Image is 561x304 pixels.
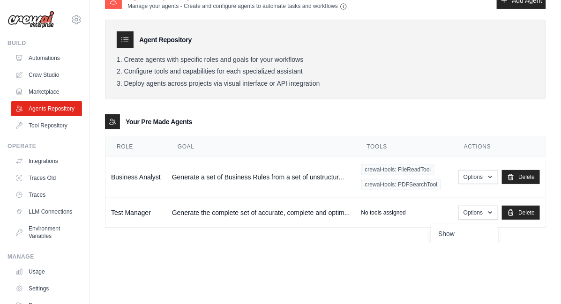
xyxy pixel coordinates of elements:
[11,118,82,133] a: Tool Repository
[361,209,406,216] p: No tools assigned
[166,198,356,228] td: Generate the complete set of accurate, complete and optim...
[139,35,192,44] h3: Agent Repository
[11,221,82,244] a: Environment Variables
[361,179,441,190] span: crewai-tools: PDFSearchTool
[356,137,453,156] th: Tools
[11,154,82,169] a: Integrations
[7,11,54,29] img: Logo
[105,198,166,228] td: Test Manager
[166,137,356,156] th: Goal
[127,2,347,10] p: Manage your agents - Create and configure agents to automate tasks and workflows
[11,51,82,66] a: Automations
[361,164,435,175] span: crewai-tools: FileReadTool
[11,171,82,185] a: Traces Old
[7,142,82,150] div: Operate
[117,80,534,88] li: Deploy agents across projects via visual interface or API integration
[458,206,498,220] button: Options
[117,56,534,64] li: Create agents with specific roles and goals for your workflows
[431,225,498,242] a: Show
[11,84,82,99] a: Marketplace
[11,187,82,202] a: Traces
[117,67,534,76] li: Configure tools and capabilities for each specialized assistant
[11,264,82,279] a: Usage
[11,101,82,116] a: Agents Repository
[431,242,498,259] a: Edit
[11,204,82,219] a: LLM Connections
[105,156,166,198] td: Business Analyst
[11,67,82,82] a: Crew Studio
[502,170,540,184] a: Delete
[502,206,540,220] a: Delete
[105,137,166,156] th: Role
[166,156,356,198] td: Generate a set of Business Rules from a set of unstructur...
[7,39,82,47] div: Build
[11,281,82,296] a: Settings
[126,117,192,126] h3: Your Pre Made Agents
[458,170,498,184] button: Options
[453,137,546,156] th: Actions
[7,253,82,260] div: Manage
